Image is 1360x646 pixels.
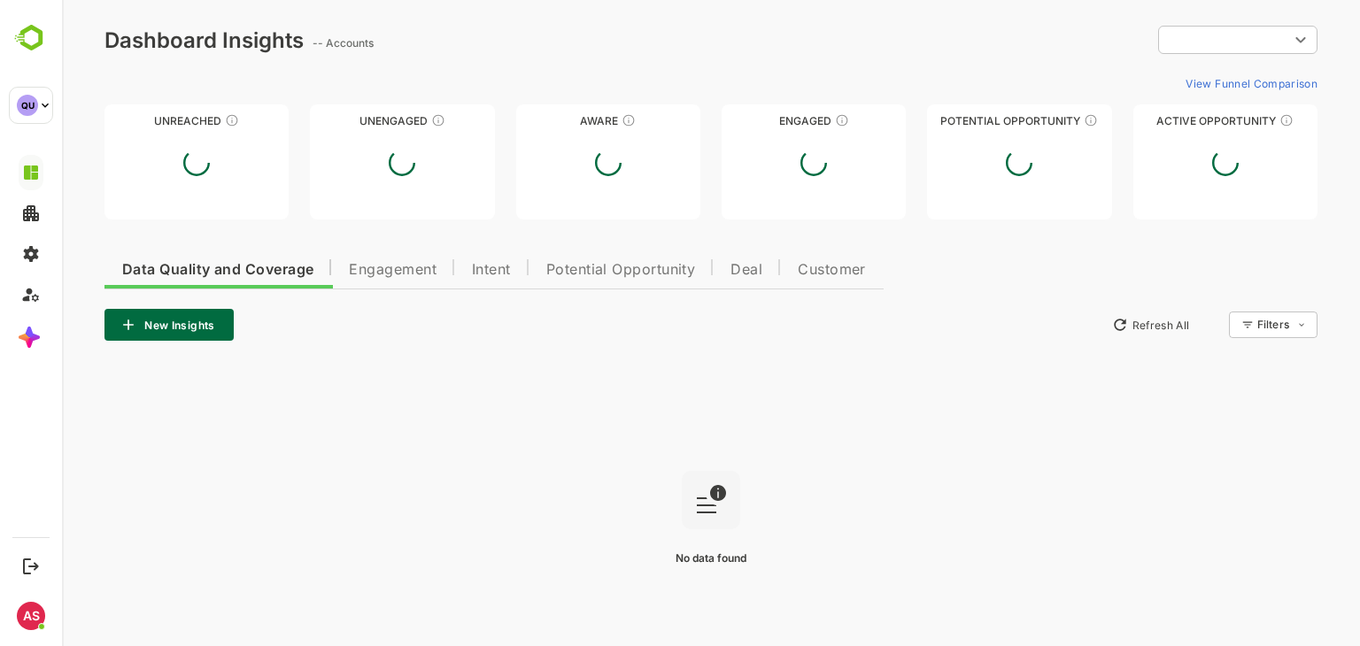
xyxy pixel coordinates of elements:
div: ​ [1096,24,1256,56]
div: These accounts have just entered the buying cycle and need further nurturing [560,113,574,127]
div: Unreached [42,114,227,127]
div: These accounts have not shown enough engagement and need nurturing [369,113,383,127]
div: These accounts are MQAs and can be passed on to Inside Sales [1022,113,1036,127]
span: Deal [668,263,700,277]
span: Engagement [287,263,375,277]
div: Engaged [660,114,844,127]
img: BambooboxLogoMark.f1c84d78b4c51b1a7b5f700c9845e183.svg [9,21,54,55]
span: Customer [736,263,804,277]
div: These accounts are warm, further nurturing would qualify them to MQAs [773,113,787,127]
span: Intent [410,263,449,277]
div: Filters [1195,318,1227,331]
ag: -- Accounts [251,36,317,50]
button: Logout [19,554,42,578]
div: Unengaged [248,114,432,127]
div: Filters [1194,309,1256,341]
div: Dashboard Insights [42,27,242,53]
span: Potential Opportunity [484,263,634,277]
button: New Insights [42,309,172,341]
div: These accounts have open opportunities which might be at any of the Sales Stages [1217,113,1232,127]
span: Data Quality and Coverage [60,263,251,277]
div: AS [17,602,45,630]
div: QU [17,95,38,116]
button: View Funnel Comparison [1117,69,1256,97]
div: Aware [454,114,638,127]
div: Potential Opportunity [865,114,1049,127]
div: Active Opportunity [1071,114,1256,127]
span: No data found [614,551,684,565]
div: These accounts have not been engaged with for a defined time period [163,113,177,127]
button: Refresh All [1042,311,1135,339]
